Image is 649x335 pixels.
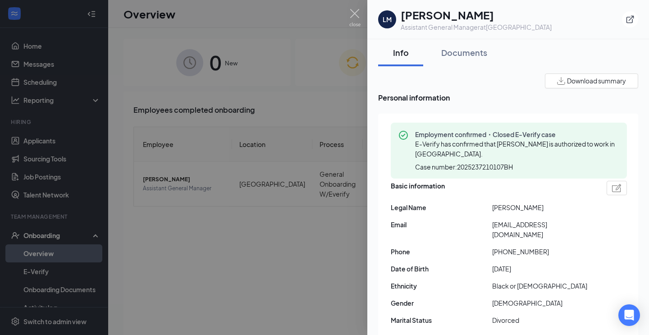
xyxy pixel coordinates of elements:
span: Date of Birth [391,264,492,274]
div: Open Intercom Messenger [618,304,640,326]
div: Documents [441,47,487,58]
span: Marital Status [391,315,492,325]
span: [PERSON_NAME] [492,202,594,212]
span: [DEMOGRAPHIC_DATA] [492,298,594,308]
span: Basic information [391,181,445,195]
span: Download summary [567,76,626,86]
span: Case number: 2025237210107BH [415,162,513,171]
h1: [PERSON_NAME] [401,7,552,23]
div: LM [383,15,392,24]
div: Assistant General Manager at [GEOGRAPHIC_DATA] [401,23,552,32]
span: E-Verify has confirmed that [PERSON_NAME] is authorized to work in [GEOGRAPHIC_DATA]. [415,140,615,158]
button: Download summary [545,73,638,88]
div: Info [387,47,414,58]
span: Ethnicity [391,281,492,291]
button: ExternalLink [622,11,638,28]
span: Email [391,220,492,229]
svg: CheckmarkCircle [398,130,409,141]
span: [PHONE_NUMBER] [492,247,594,257]
span: Personal information [378,92,638,103]
span: Employment confirmed・Closed E-Verify case [415,130,620,139]
span: Phone [391,247,492,257]
span: Black or [DEMOGRAPHIC_DATA] [492,281,594,291]
span: Divorced [492,315,594,325]
span: [DATE] [492,264,594,274]
span: Gender [391,298,492,308]
svg: ExternalLink [626,15,635,24]
span: [EMAIL_ADDRESS][DOMAIN_NAME] [492,220,594,239]
span: Legal Name [391,202,492,212]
